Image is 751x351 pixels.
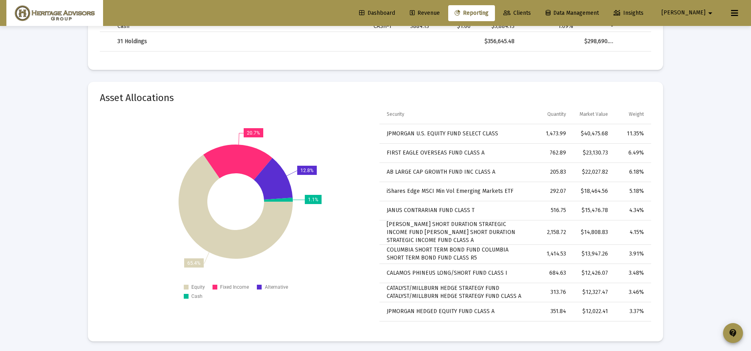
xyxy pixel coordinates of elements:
div: 6.18% [619,168,644,176]
td: Cash [112,17,368,36]
div: 3.46% [619,288,644,296]
img: Dashboard [12,5,97,21]
td: $12,022.41 [572,302,614,321]
a: Dashboard [353,5,401,21]
div: 1.09% [526,22,573,30]
div: Data grid [379,105,651,321]
td: Column Security [379,105,531,124]
td: 205.83 [531,163,572,182]
td: 2,158.72 [531,220,572,244]
div: $356,645.48 [482,38,515,46]
span: Clients [503,10,531,16]
td: $23,130.73 [572,143,614,163]
td: CASH-1 [368,17,405,36]
div: Market Value [580,111,608,117]
div: 31 Holdings [117,38,362,46]
div: 3.48% [619,269,644,277]
td: $22,027.82 [572,163,614,182]
td: 516.75 [531,201,572,220]
td: FIRST EAGLE OVERSEAS FUND CLASS A [379,143,531,163]
td: Column Weight [614,105,651,124]
div: - [584,22,613,30]
a: Data Management [539,5,605,21]
td: JPMORGAN U.S. EQUITY FUND SELECT CLASS [379,124,531,143]
a: Reporting [448,5,495,21]
td: iShares Edge MSCI Min Vol Emerging Markets ETF [379,182,531,201]
div: Security [387,111,404,117]
td: COLUMBIA SHORT TERM BOND FUND COLUMBIA SHORT TERM BOND FUND CLASS R5 [379,244,531,264]
td: 762.89 [531,143,572,163]
div: 4.15% [619,228,644,236]
div: $1.00 [439,22,471,30]
text: 12.8% [300,168,314,173]
text: 65.4% [187,260,201,266]
td: 684.63 [531,264,572,283]
span: Data Management [546,10,599,16]
span: Dashboard [359,10,395,16]
td: Column Market Value [572,105,614,124]
text: 1.1% [308,197,318,202]
div: 3884.13 [410,22,428,30]
td: JANUS CONTRARIAN FUND CLASS T [379,201,531,220]
div: 6.49% [619,149,644,157]
a: Revenue [403,5,446,21]
a: Clients [497,5,537,21]
td: $13,947.26 [572,244,614,264]
span: Insights [614,10,644,16]
mat-icon: contact_support [728,328,738,338]
td: $15,476.78 [572,201,614,220]
div: 11.35% [619,130,644,138]
td: 313.76 [531,283,572,302]
td: $12,426.07 [572,264,614,283]
div: 4.34% [619,206,644,214]
text: Fixed Income [220,284,249,290]
div: Weight [629,111,644,117]
div: $3,884.13 [482,22,515,30]
td: 351.84 [531,302,572,321]
text: Cash [191,293,203,299]
div: - [624,22,654,30]
mat-card-title: Asset Allocations [100,94,174,102]
td: $18,464.56 [572,182,614,201]
td: AB LARGE CAP GROWTH FUND INC CLASS A [379,163,531,182]
button: [PERSON_NAME] [652,5,725,21]
div: 3.91% [619,250,644,258]
div: 5.18% [619,187,644,195]
td: 1,473.99 [531,124,572,143]
div: $298,690.25 [584,38,613,46]
div: Quantity [547,111,566,117]
td: $14,808.83 [572,220,614,244]
td: JPMORGAN HEDGED EQUITY FUND CLASS A [379,302,531,321]
td: CALAMOS PHINEUS LONG/SHORT FUND CLASS I [379,264,531,283]
span: [PERSON_NAME] [662,10,705,16]
td: Column Quantity [531,105,572,124]
td: [PERSON_NAME] SHORT DURATION STRATEGIC INCOME FUND [PERSON_NAME] SHORT DURATION STRATEGIC INCOME ... [379,220,531,244]
span: Reporting [455,10,489,16]
text: Equity [191,284,205,290]
mat-icon: arrow_drop_down [705,5,715,21]
div: 3.37% [619,307,644,315]
a: Insights [607,5,650,21]
td: 292.07 [531,182,572,201]
span: Revenue [410,10,440,16]
td: $40,475.68 [572,124,614,143]
td: CATALYST/MILLBURN HEDGE STRATEGY FUND CATALYST/MILLBURN HEDGE STRATEGY FUND CLASS A [379,283,531,302]
td: $12,327.47 [572,283,614,302]
text: Alternative [265,284,288,290]
td: 1,414.53 [531,244,572,264]
text: 20.7% [247,130,260,136]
